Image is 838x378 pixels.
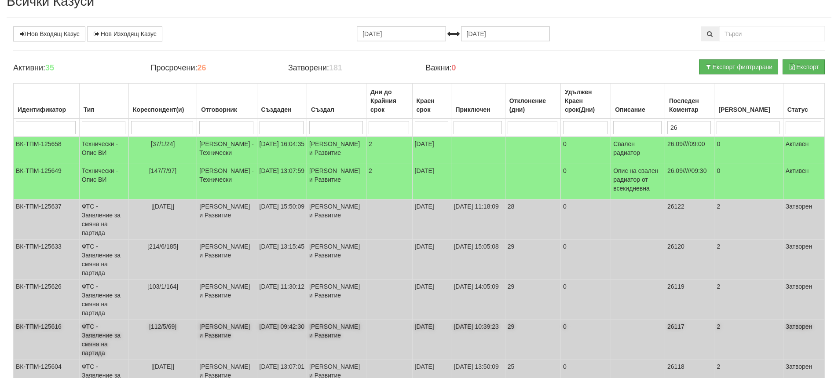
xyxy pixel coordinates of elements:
[412,164,451,200] td: [DATE]
[714,164,783,200] td: 0
[14,137,80,164] td: ВК-ТПМ-125658
[257,164,307,200] td: [DATE] 13:07:59
[786,103,822,116] div: Статус
[14,280,80,320] td: ВК-ТПМ-125626
[79,200,128,240] td: ФТС - Заявление за смяна на партида
[783,280,824,320] td: Затворен
[560,320,611,360] td: 0
[307,137,366,164] td: [PERSON_NAME] и Развитие
[667,167,707,174] span: 26.09/////09:30
[257,320,307,360] td: [DATE] 09:42:30
[717,103,780,116] div: [PERSON_NAME]
[560,240,611,280] td: 0
[560,200,611,240] td: 0
[307,240,366,280] td: [PERSON_NAME] и Развитие
[288,64,412,73] h4: Затворени:
[667,243,684,250] span: 26120
[257,200,307,240] td: [DATE] 15:50:09
[79,164,128,200] td: Технически - Опис ВИ
[451,84,505,119] th: Приключен: No sort applied, activate to apply an ascending sort
[613,103,662,116] div: Описание
[87,26,162,41] a: Нов Изходящ Казус
[783,84,824,119] th: Статус: No sort applied, activate to apply an ascending sort
[412,200,451,240] td: [DATE]
[714,240,783,280] td: 2
[369,140,372,147] span: 2
[257,137,307,164] td: [DATE] 16:04:35
[307,84,366,119] th: Създал: No sort applied, activate to apply an ascending sort
[307,320,366,360] td: [PERSON_NAME] и Развитие
[667,203,684,210] span: 26122
[14,320,80,360] td: ВК-ТПМ-125616
[16,103,77,116] div: Идентификатор
[452,63,456,72] b: 0
[665,84,714,119] th: Последен Коментар: No sort applied, activate to apply an ascending sort
[560,137,611,164] td: 0
[699,59,778,74] button: Експорт филтрирани
[257,84,307,119] th: Създаден: No sort applied, activate to apply an ascending sort
[563,86,608,116] div: Удължен Краен срок(Дни)
[714,84,783,119] th: Брой Файлове: No sort applied, activate to apply an ascending sort
[197,240,257,280] td: [PERSON_NAME] и Развитие
[783,137,824,164] td: Активен
[451,320,505,360] td: [DATE] 10:39:23
[151,140,175,147] span: [37/1/24]
[783,59,825,74] button: Експорт
[714,280,783,320] td: 2
[14,240,80,280] td: ВК-ТПМ-125633
[197,137,257,164] td: [PERSON_NAME] - Технически
[307,164,366,200] td: [PERSON_NAME] и Развитие
[412,84,451,119] th: Краен срок: No sort applied, activate to apply an ascending sort
[425,64,549,73] h4: Важни:
[82,103,126,116] div: Тип
[307,200,366,240] td: [PERSON_NAME] и Развитие
[14,200,80,240] td: ВК-ТПМ-125637
[508,95,558,116] div: Отклонение (дни)
[451,280,505,320] td: [DATE] 14:05:09
[197,84,257,119] th: Отговорник: No sort applied, activate to apply an ascending sort
[197,164,257,200] td: [PERSON_NAME] - Технически
[714,320,783,360] td: 2
[147,283,178,290] span: [103/1/164]
[197,320,257,360] td: [PERSON_NAME] и Развитие
[783,320,824,360] td: Затворен
[257,280,307,320] td: [DATE] 11:30:12
[14,84,80,119] th: Идентификатор: No sort applied, activate to apply an ascending sort
[131,103,194,116] div: Кореспондент(и)
[505,240,560,280] td: 29
[560,84,611,119] th: Удължен Краен срок(Дни): No sort applied, activate to apply an ascending sort
[412,240,451,280] td: [DATE]
[309,103,364,116] div: Създал
[150,64,274,73] h4: Просрочени:
[45,63,54,72] b: 35
[307,280,366,320] td: [PERSON_NAME] и Развитие
[369,167,372,174] span: 2
[714,137,783,164] td: 0
[197,200,257,240] td: [PERSON_NAME] и Развитие
[79,320,128,360] td: ФТС - Заявление за смяна на партида
[197,63,206,72] b: 26
[613,139,662,157] p: Свален радиатор
[128,84,197,119] th: Кореспондент(и): No sort applied, activate to apply an ascending sort
[14,164,80,200] td: ВК-ТПМ-125649
[783,240,824,280] td: Затворен
[147,243,178,250] span: [214/6/185]
[451,200,505,240] td: [DATE] 11:18:09
[667,363,684,370] span: 26118
[667,323,684,330] span: 26117
[667,140,705,147] span: 26.09////09:00
[560,164,611,200] td: 0
[719,26,825,41] input: Търсене по Идентификатор, Бл/Вх/Ап, Тип, Описание, Моб. Номер, Имейл, Файл, Коментар,
[79,137,128,164] td: Технически - Опис ВИ
[151,363,174,370] span: [[DATE]]
[79,84,128,119] th: Тип: No sort applied, activate to apply an ascending sort
[454,103,502,116] div: Приключен
[451,240,505,280] td: [DATE] 15:05:08
[369,86,410,116] div: Дни до Крайния срок
[79,280,128,320] td: ФТС - Заявление за смяна на партида
[260,103,305,116] div: Създаден
[613,166,662,193] p: Опис на свален радиатор от всекидневна
[151,203,174,210] span: [[DATE]]
[560,280,611,320] td: 0
[505,320,560,360] td: 29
